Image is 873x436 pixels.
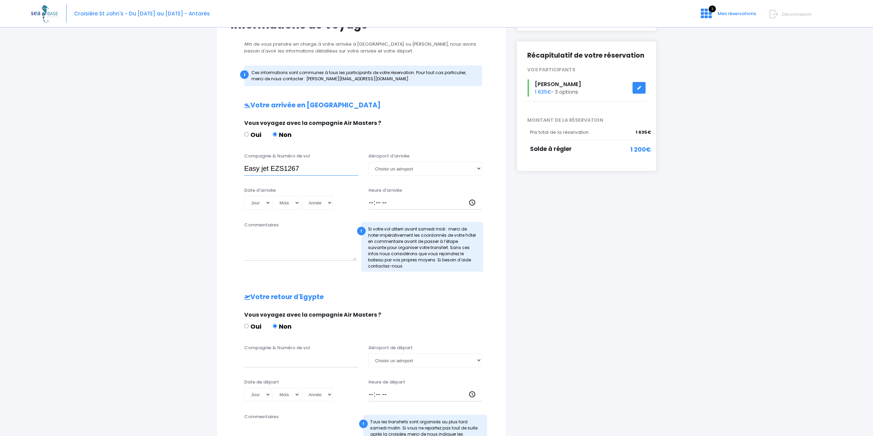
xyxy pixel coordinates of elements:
[244,344,310,351] label: Compagnie & Numéro de vol
[244,153,310,160] label: Compagnie & Numéro de vol
[231,18,492,31] h1: Informations de voyage
[368,153,410,160] label: Aéroport d'arrivée
[357,227,366,235] div: !
[244,413,279,420] label: Commentaires
[244,66,482,86] div: Ces informations sont communes à tous les participants de votre réservation. Pour tout cas partic...
[522,79,651,97] div: - 3 options
[522,117,651,124] span: MONTANT DE LA RÉSERVATION
[273,132,277,137] input: Non
[636,129,651,136] span: 1 635€
[244,222,279,228] label: Commentaires
[695,13,760,19] a: 3 Mes réservations
[368,379,405,386] label: Heure de départ
[273,322,292,331] label: Non
[782,11,812,17] span: Déconnexion
[244,119,381,127] span: Vous voyagez avec la compagnie Air Masters ?
[74,10,210,17] span: Croisière St John's - Du [DATE] au [DATE] - Antarès
[240,70,249,79] div: i
[630,145,651,154] span: 1 200€
[530,145,572,153] span: Solde à régler
[361,222,483,272] div: Si votre vol atterri avant samedi midi : merci de noter impérativement les coordonnés de votre hô...
[231,41,492,54] p: Afin de vous prendre en charge à votre arrivée à [GEOGRAPHIC_DATA] ou [PERSON_NAME], nous avons b...
[244,130,261,139] label: Oui
[244,379,279,386] label: Date de départ
[368,187,402,194] label: Heure d'arrivée
[530,129,589,135] span: Prix total de la réservation
[244,311,381,319] span: Vous voyagez avec la compagnie Air Masters ?
[368,344,413,351] label: Aéroport de départ
[718,10,756,17] span: Mes réservations
[244,322,261,331] label: Oui
[273,130,292,139] label: Non
[244,132,249,137] input: Oui
[359,420,368,428] div: !
[535,89,551,95] span: 1 635€
[244,187,276,194] label: Date d'arrivée
[231,102,492,109] h2: Votre arrivée en [GEOGRAPHIC_DATA]
[244,324,249,328] input: Oui
[709,5,716,12] span: 3
[522,66,651,73] div: VOS PARTICIPANTS
[527,52,646,60] h2: Récapitulatif de votre réservation
[273,324,277,328] input: Non
[535,80,581,88] span: [PERSON_NAME]
[231,293,492,301] h2: Votre retour d'Egypte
